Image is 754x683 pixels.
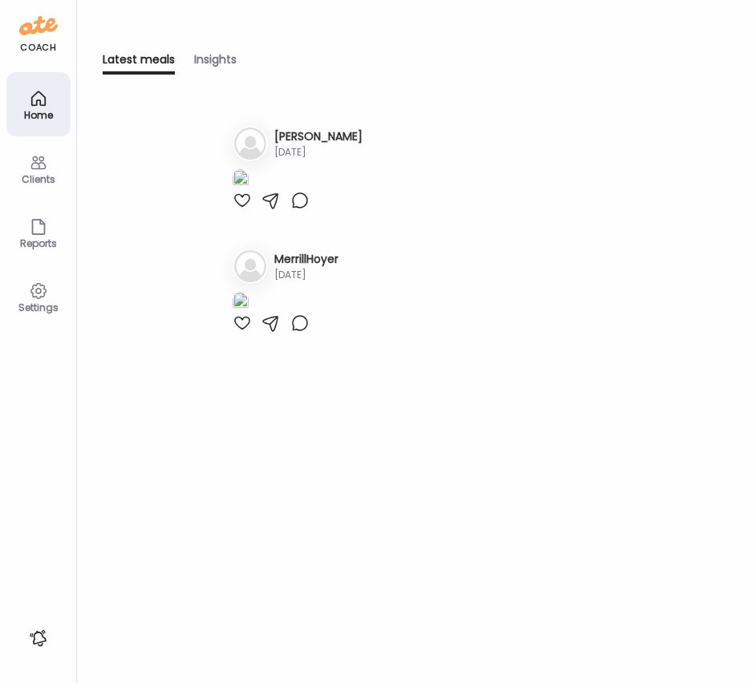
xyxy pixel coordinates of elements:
div: Reports [10,238,67,249]
div: Latest meals [103,51,175,75]
div: coach [20,41,56,55]
div: [DATE] [274,268,338,282]
h3: MerrillHoyer [274,251,338,268]
img: ate [19,13,58,38]
h3: [PERSON_NAME] [274,128,363,145]
div: Settings [10,302,67,313]
img: images%2FIgOy9Vbp0bZTdA6KSL2Jn6eG7Tw1%2FRWtgSPRZ4JbVXBWpeLO8%2FsqHfFfPOJhFwXvRETPsM_1080 [233,169,249,191]
img: bg-avatar-default.svg [234,127,266,160]
div: Insights [194,51,237,75]
div: Clients [10,174,67,184]
div: Home [10,110,67,120]
div: [DATE] [274,145,363,160]
img: bg-avatar-default.svg [234,250,266,282]
img: images%2FqJoNe1hkvIWtk9cWJLFtxKe1mFj2%2Ffw1wPyRPL0unKO6etOq2%2FrDDgJi0J4KKppHilvf4c_1080 [233,292,249,313]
